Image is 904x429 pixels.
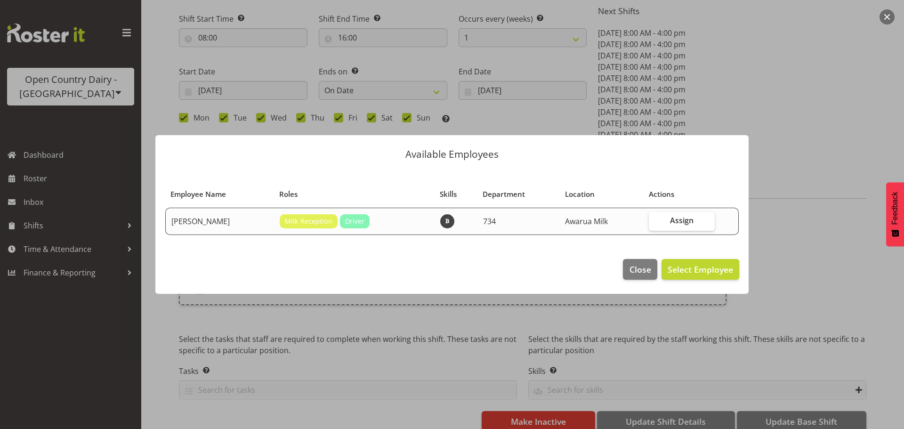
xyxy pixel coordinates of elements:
span: Department [483,189,525,200]
span: Feedback [891,192,899,225]
span: Employee Name [170,189,226,200]
span: Milk Reception [285,216,332,227]
span: Roles [279,189,298,200]
span: Actions [649,189,674,200]
span: Assign [670,216,694,225]
span: Select Employee [668,264,733,275]
span: Driver [345,216,364,227]
span: Location [565,189,595,200]
span: Skills [440,189,457,200]
span: Awarua Milk [565,216,608,227]
span: Close [630,263,651,275]
span: 734 [483,216,496,227]
td: [PERSON_NAME] [165,208,274,235]
button: Close [623,259,657,280]
button: Select Employee [662,259,739,280]
p: Available Employees [165,149,739,159]
button: Feedback - Show survey [886,182,904,246]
